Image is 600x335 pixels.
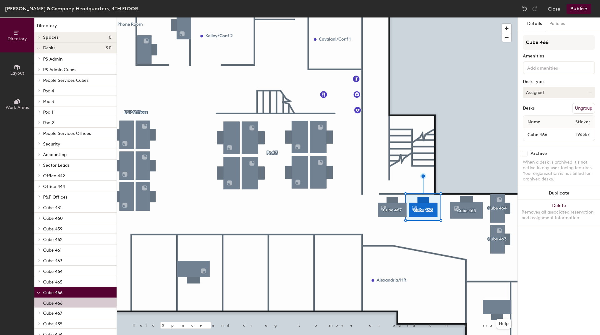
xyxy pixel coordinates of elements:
span: 0 [109,35,112,40]
span: Cube 466 [43,290,62,295]
span: Pod 2 [43,120,54,126]
span: Office 442 [43,173,65,179]
span: Cube 461 [43,248,62,253]
span: PS Admin Cubes [43,67,76,72]
span: Security [43,141,60,147]
button: DeleteRemoves all associated reservation and assignment information [518,200,600,227]
div: Removes all associated reservation and assignment information [522,209,596,221]
span: Layout [10,71,24,76]
span: Accounting [43,152,67,157]
button: Ungroup [572,103,595,114]
span: Cube 460 [43,216,63,221]
h1: Directory [34,22,117,32]
button: Assigned [523,87,595,98]
span: Pod 3 [43,99,54,104]
span: Cube 464 [43,269,62,274]
span: Pod 4 [43,88,54,94]
span: Cube 431 [43,205,62,210]
button: Duplicate [518,187,600,200]
div: Desk Type [523,79,595,84]
span: People Services Cubes [43,78,88,83]
span: Name [524,116,543,128]
span: Spaces [43,35,59,40]
span: Cube 463 [43,258,62,264]
button: Help [496,319,511,329]
span: Work Areas [6,105,29,110]
span: 90 [106,46,112,51]
span: 196557 [561,131,593,138]
span: Directory [7,36,27,42]
div: Desks [523,106,535,111]
span: Cube 459 [43,226,62,232]
div: When a desk is archived it's not active in any user-facing features. Your organization is not bil... [523,160,595,182]
p: Cube 466 [43,299,62,306]
span: Cube 467 [43,311,62,316]
img: Redo [532,6,538,12]
input: Unnamed desk [524,130,561,139]
span: Sector Leads [43,163,69,168]
div: [PERSON_NAME] & Company Headquarters, 4TH FLOOR [5,5,138,12]
input: Add amenities [526,64,582,71]
span: Desks [43,46,55,51]
span: Cube 435 [43,321,62,327]
button: Publish [567,4,591,14]
span: People Services Offices [43,131,91,136]
button: Details [523,17,546,30]
button: Close [548,4,560,14]
div: Archive [531,151,547,156]
div: Amenities [523,54,595,59]
span: Pod 1 [43,110,53,115]
span: PS Admin [43,57,62,62]
span: Office 444 [43,184,65,189]
span: Cube 462 [43,237,62,242]
img: Undo [522,6,528,12]
span: Cube 465 [43,279,62,285]
span: Sticker [572,116,593,128]
span: P&P Offices [43,195,67,200]
button: Policies [546,17,569,30]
